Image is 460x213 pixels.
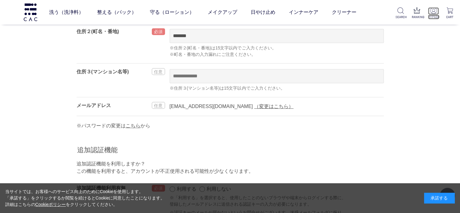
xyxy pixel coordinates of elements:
[428,7,438,19] a: MYPAGE
[23,3,38,21] img: logo
[77,29,119,34] label: 住所２(町名・番地)
[97,4,136,21] a: 整える（パック）
[445,7,455,19] a: CART
[445,15,455,19] p: CART
[49,4,84,21] a: 洗う（洗浄料）
[170,45,384,58] div: ※住所２(町名・番地)は15文字以内でご入力ください。 ※町名・番地の入力漏れにご注意ください。
[424,193,455,203] div: 承諾する
[77,103,111,108] label: メールアドレス
[412,15,422,19] p: RANKING
[77,69,129,74] label: 住所３(マンション名等)
[332,4,356,21] a: クリーナー
[77,116,384,130] p: ※パスワードの変更は から
[289,4,318,21] a: インナーケア
[5,188,165,208] div: 当サイトでは、お客様へのサービス向上のためにCookieを使用します。 「承諾する」をクリックするか閲覧を続けるとCookieに同意したことになります。 詳細はこちらの をクリックしてください。
[208,4,237,21] a: メイクアップ
[395,15,406,19] p: SEARCH
[412,7,422,19] a: RANKING
[395,7,406,19] a: SEARCH
[428,15,438,19] p: MYPAGE
[77,160,384,175] p: 追加認証機能を利用しますか？ この機能を利用すると、アカウントが不正使用される可能性が少なくなります。
[150,4,194,21] a: 守る（ローション）
[251,4,275,21] a: 日やけ止め
[35,202,66,207] a: Cookieポリシー
[77,145,384,157] p: 追加認証機能
[254,104,293,109] a: （変更はこちら）
[170,85,384,91] div: ※住所３(マンション名等)は15文字以内でご入力ください。
[170,104,253,109] span: [EMAIL_ADDRESS][DOMAIN_NAME]
[126,123,140,128] a: こちら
